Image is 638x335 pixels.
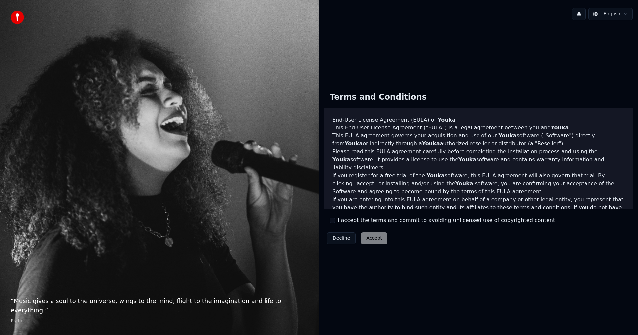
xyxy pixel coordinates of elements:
[332,148,625,172] p: Please read this EULA agreement carefully before completing the installation process and using th...
[427,172,445,179] span: Youka
[422,140,440,147] span: Youka
[438,117,456,123] span: Youka
[338,216,555,224] label: I accept the terms and commit to avoiding unlicensed use of copyrighted content
[332,116,625,124] h3: End-User License Agreement (EULA) of
[455,180,473,187] span: Youka
[498,132,516,139] span: Youka
[11,318,308,324] footer: Plato
[458,156,476,163] span: Youka
[332,172,625,196] p: If you register for a free trial of the software, this EULA agreement will also govern that trial...
[332,132,625,148] p: This EULA agreement governs your acquisition and use of our software ("Software") directly from o...
[551,125,569,131] span: Youka
[332,124,625,132] p: This End-User License Agreement ("EULA") is a legal agreement between you and
[332,156,350,163] span: Youka
[345,140,363,147] span: Youka
[11,296,308,315] p: “ Music gives a soul to the universe, wings to the mind, flight to the imagination and life to ev...
[11,11,24,24] img: youka
[327,232,356,244] button: Decline
[324,87,432,108] div: Terms and Conditions
[332,196,625,227] p: If you are entering into this EULA agreement on behalf of a company or other legal entity, you re...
